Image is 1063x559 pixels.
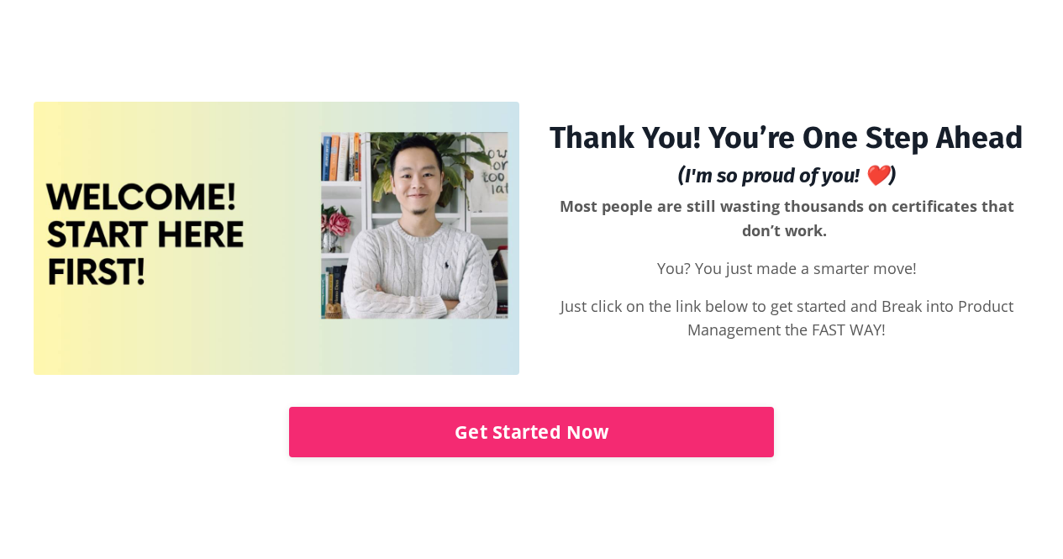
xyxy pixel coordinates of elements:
[545,256,1030,281] p: You? You just made a smarter move!
[289,407,775,457] a: Get Started Now
[560,196,1014,240] b: Most people are still wasting thousands on certificates that don’t work.
[545,294,1030,343] p: Just click on the link below to get started and Break into Product Management the FAST WAY!
[550,119,1024,156] b: Thank You! You’re One Step Ahead
[678,164,896,187] em: (I'm so proud of you! ❤️)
